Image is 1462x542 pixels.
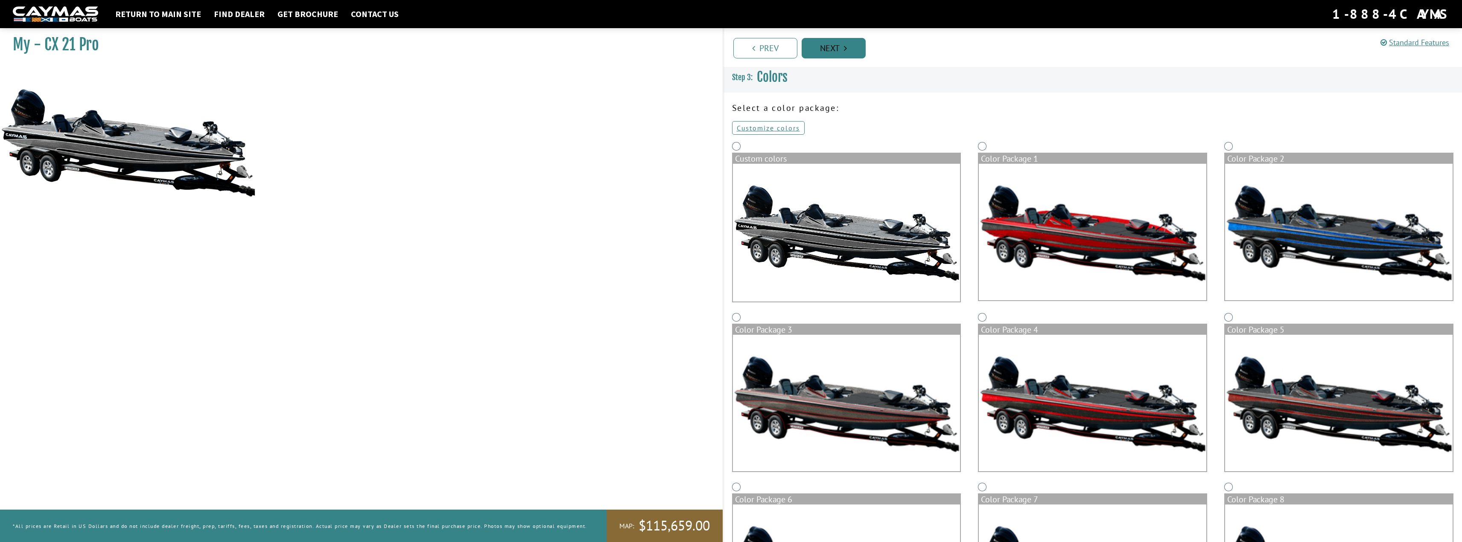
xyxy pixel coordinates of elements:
div: Color Package 2 [1225,154,1453,164]
a: Prev [733,38,797,58]
div: Color Package 8 [1225,494,1453,504]
div: Color Package 3 [733,325,960,335]
a: Get Brochure [273,9,342,20]
a: MAP:$115,659.00 [607,510,723,542]
div: Color Package 1 [979,154,1206,164]
img: cx-Base-Layer.png [733,164,960,301]
div: Color Package 4 [979,325,1206,335]
img: white-logo-c9c8dbefe5ff5ceceb0f0178aa75bf4bb51f6bca0971e226c86eb53dfe498488.png [13,6,98,22]
div: 1-888-4CAYMAS [1332,5,1449,23]
a: Contact Us [347,9,403,20]
img: color_package_284.png [733,335,960,471]
span: $115,659.00 [639,517,710,535]
img: color_package_282.png [979,164,1206,300]
div: Color Package 6 [733,494,960,504]
a: Next [802,38,866,58]
a: Return to main site [111,9,205,20]
a: Standard Features [1380,38,1449,47]
img: color_package_283.png [1225,164,1453,300]
a: Find Dealer [210,9,269,20]
div: Custom colors [733,154,960,164]
p: *All prices are Retail in US Dollars and do not include dealer freight, prep, tariffs, fees, taxe... [13,519,587,533]
h1: My - CX 21 Pro [13,35,701,54]
a: Customize colors [732,121,805,135]
p: Select a color package: [732,101,1454,114]
img: color_package_285.png [979,335,1206,471]
span: MAP: [619,522,634,530]
div: Color Package 7 [979,494,1206,504]
img: color_package_286.png [1225,335,1453,471]
div: Color Package 5 [1225,325,1453,335]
